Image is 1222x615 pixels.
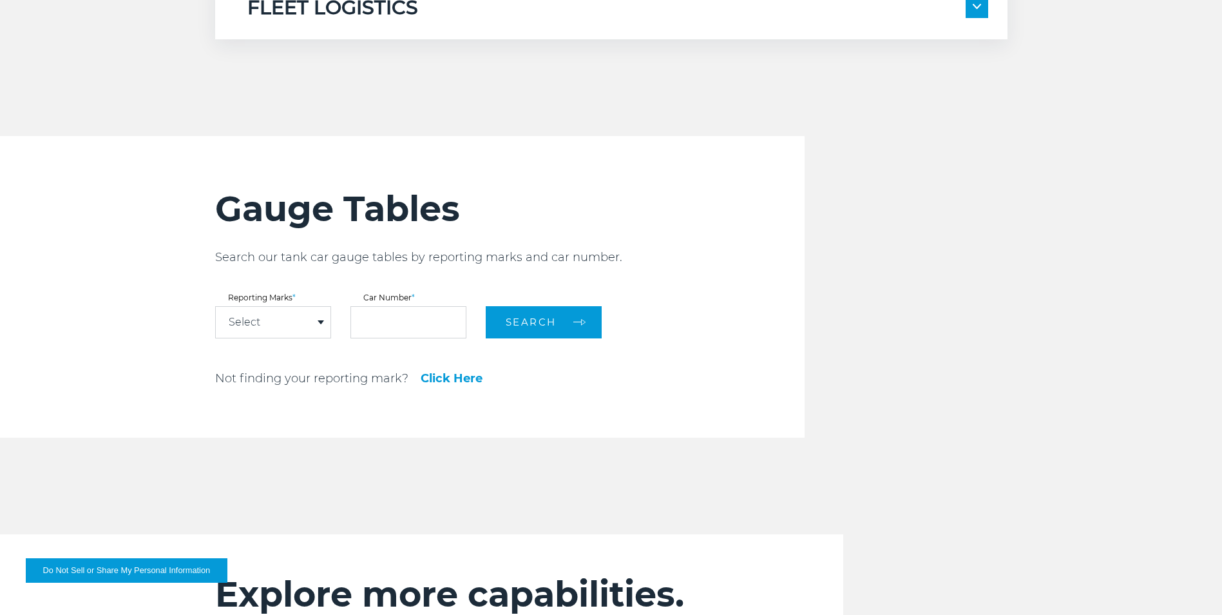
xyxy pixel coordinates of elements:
[215,188,805,230] h2: Gauge Tables
[973,4,981,9] img: arrow
[486,306,602,338] button: Search arrow arrow
[421,373,482,384] a: Click Here
[215,371,408,386] p: Not finding your reporting mark?
[506,316,557,328] span: Search
[350,294,466,302] label: Car Number
[229,317,260,327] a: Select
[215,294,331,302] label: Reporting Marks
[26,558,227,583] button: Do Not Sell or Share My Personal Information
[215,249,805,265] p: Search our tank car gauge tables by reporting marks and car number.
